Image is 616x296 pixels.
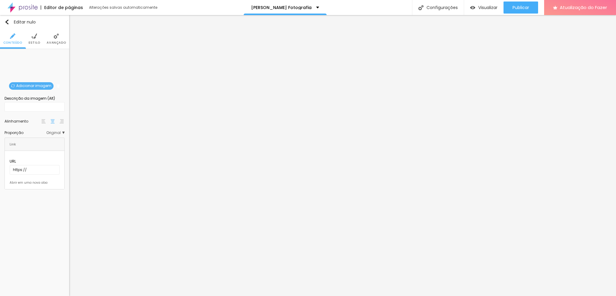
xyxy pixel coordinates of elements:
font: Descrição da imagem (Alt) [5,96,55,101]
font: Link [10,142,16,147]
font: [PERSON_NAME] Fotografia [251,5,312,11]
button: Visualizar [464,2,504,14]
img: Ícone [10,178,13,181]
font: Adicionar imagem [16,83,51,88]
font: Alinhamento [5,119,28,124]
img: Ícone [32,33,37,39]
font: Editar nulo [14,19,36,25]
img: view-1.svg [470,5,475,10]
font: Atualização do Fazer [560,4,607,11]
button: Publicar [504,2,538,14]
font: Avançado [47,40,66,45]
font: Abrir em uma nova aba [10,180,48,185]
font: Visualizar [478,5,497,11]
iframe: Editor [69,15,616,296]
img: Ícone [57,84,60,88]
font: Conteúdo [3,40,22,45]
img: paragraph-center-align.svg [51,119,55,123]
font: Publicar [513,5,529,11]
font: Alterações salvas automaticamente [89,5,157,10]
font: Original [46,130,61,135]
font: URL [10,159,16,164]
div: Link [5,138,64,151]
font: Editor de páginas [44,5,83,11]
img: Ícone [5,20,9,24]
img: paragraph-left-align.svg [42,119,46,123]
img: Ícone [11,84,15,88]
img: Ícone [54,33,59,39]
img: paragraph-right-align.svg [60,119,64,123]
font: Estilo [29,40,40,45]
img: Ícone [418,5,423,10]
img: Ícone [10,33,15,39]
font: Configurações [427,5,458,11]
font: Proporção [5,130,23,135]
